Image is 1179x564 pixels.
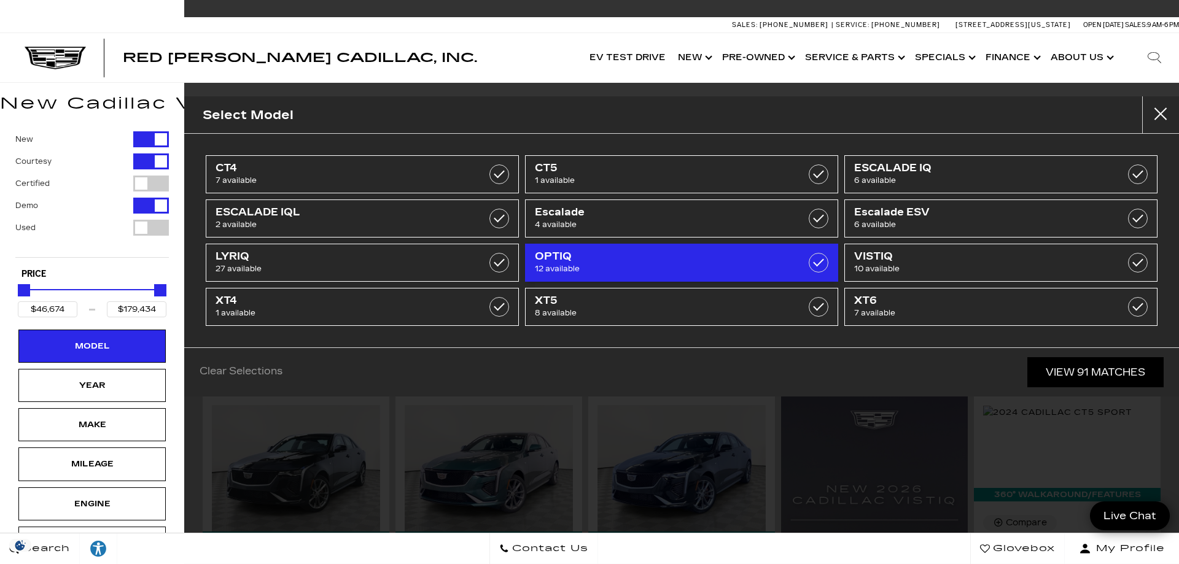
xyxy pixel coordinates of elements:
a: EV Test Drive [583,33,672,82]
span: Search [19,540,70,557]
span: My Profile [1091,540,1165,557]
a: Red [PERSON_NAME] Cadillac, Inc. [123,52,477,64]
div: Maximum Price [154,284,166,296]
a: Clear Selections [200,365,282,380]
a: Escalade ESV6 available [844,199,1158,238]
span: Glovebox [990,540,1055,557]
a: ESCALADE IQL2 available [206,199,519,238]
a: [STREET_ADDRESS][US_STATE] [955,21,1071,29]
span: CT4 [216,162,465,174]
div: MileageMileage [18,447,166,481]
input: Maximum [107,301,166,317]
div: Engine [61,497,123,511]
a: Finance [979,33,1045,82]
a: OPTIQ12 available [525,244,838,282]
span: 4 available [535,218,784,231]
a: VISTIQ10 available [844,244,1158,282]
span: 6 available [854,218,1103,231]
a: Glovebox [970,533,1065,564]
span: 8 available [535,307,784,319]
span: Service: [836,21,870,29]
label: Certified [15,177,50,190]
label: Courtesy [15,155,52,168]
a: Sales: [PHONE_NUMBER] [732,21,831,28]
a: New [672,33,716,82]
div: ModelModel [18,330,166,363]
span: Live Chat [1097,509,1162,523]
span: 10 available [854,263,1103,275]
span: XT6 [854,295,1103,307]
img: Cadillac Dark Logo with Cadillac White Text [25,47,86,70]
div: YearYear [18,369,166,402]
div: EngineEngine [18,487,166,520]
a: ESCALADE IQ6 available [844,155,1158,193]
a: Escalade4 available [525,199,838,238]
span: XT4 [216,295,465,307]
span: Escalade [535,206,784,218]
a: Service & Parts [799,33,909,82]
span: 7 available [854,307,1103,319]
span: 1 available [535,174,784,187]
a: LYRIQ27 available [206,244,519,282]
div: ColorColor [18,527,166,560]
img: Opt-Out Icon [6,539,34,552]
label: Demo [15,199,38,212]
span: OPTIQ [535,250,784,263]
div: Year [61,379,123,392]
a: XT67 available [844,288,1158,326]
span: Contact Us [509,540,588,557]
span: Sales: [1125,21,1147,29]
h2: Select Model [203,105,294,125]
input: Minimum [18,301,77,317]
button: close [1142,96,1179,133]
span: LYRIQ [216,250,465,263]
a: Explore your accessibility options [80,533,117,564]
span: 2 available [216,218,465,231]
span: 9 AM-6 PM [1147,21,1179,29]
span: Escalade ESV [854,206,1103,218]
span: XT5 [535,295,784,307]
span: VISTIQ [854,250,1103,263]
span: 1 available [216,307,465,319]
a: Service: [PHONE_NUMBER] [831,21,943,28]
span: 7 available [216,174,465,187]
a: CT51 available [525,155,838,193]
a: XT41 available [206,288,519,326]
span: CT5 [535,162,784,174]
span: Sales: [732,21,758,29]
a: About Us [1045,33,1118,82]
a: Specials [909,33,979,82]
span: ESCALADE IQL [216,206,465,218]
span: Open [DATE] [1083,21,1124,29]
section: Click to Open Cookie Consent Modal [6,539,34,552]
label: New [15,133,33,145]
span: ESCALADE IQ [854,162,1103,174]
div: Model [61,339,123,353]
div: Explore your accessibility options [80,539,117,558]
span: [PHONE_NUMBER] [760,21,828,29]
div: Price [18,280,166,317]
span: Red [PERSON_NAME] Cadillac, Inc. [123,50,477,65]
div: Minimum Price [18,284,30,296]
span: [PHONE_NUMBER] [871,21,940,29]
a: Live Chat [1090,501,1170,530]
a: View 91 Matches [1027,357,1164,387]
h5: Price [21,269,163,280]
span: 12 available [535,263,784,275]
div: Make [61,418,123,431]
a: CT47 available [206,155,519,193]
div: Filter by Vehicle Type [15,131,169,257]
button: Open user profile menu [1065,533,1179,564]
span: 6 available [854,174,1103,187]
a: Pre-Owned [716,33,799,82]
span: 27 available [216,263,465,275]
div: MakeMake [18,408,166,441]
label: Used [15,222,36,234]
a: XT58 available [525,288,838,326]
div: Mileage [61,457,123,471]
a: Contact Us [489,533,598,564]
